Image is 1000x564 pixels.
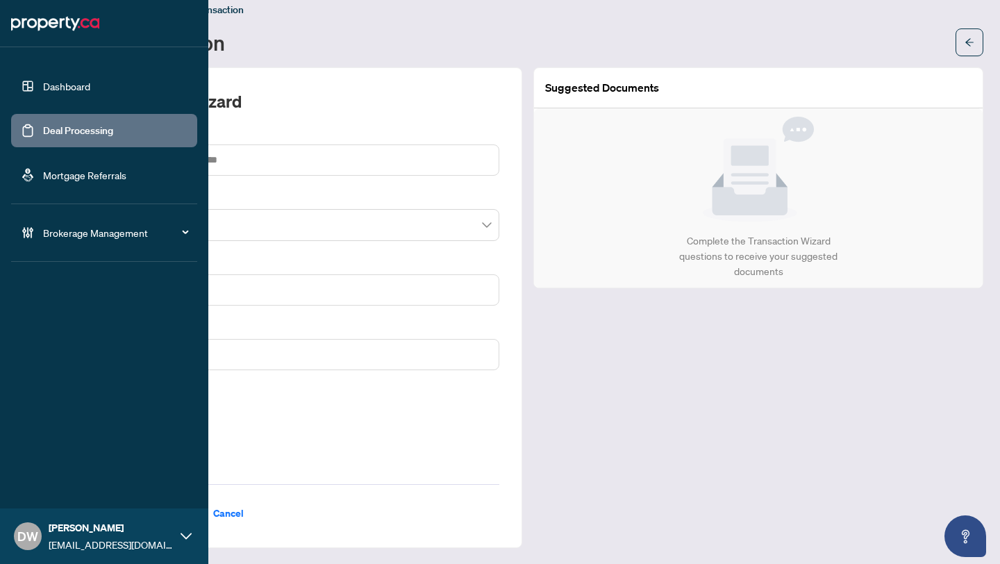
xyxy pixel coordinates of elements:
[95,192,499,208] label: Transaction Type
[43,169,126,181] a: Mortgage Referrals
[545,79,659,97] article: Suggested Documents
[95,258,499,273] label: MLS Number
[43,124,113,137] a: Deal Processing
[173,3,244,16] span: Add Transaction
[944,515,986,557] button: Open asap
[95,436,499,451] label: Exclusive
[95,129,499,144] label: Primary Agent
[213,502,244,524] span: Cancel
[17,526,38,546] span: DW
[202,501,255,525] button: Cancel
[665,233,853,279] div: Complete the Transaction Wizard questions to receive your suggested documents
[11,13,99,35] img: logo
[95,387,499,402] label: Direct/Indirect Interest
[43,80,90,92] a: Dashboard
[49,520,174,536] span: [PERSON_NAME]
[43,225,187,240] span: Brokerage Management
[49,537,174,552] span: [EMAIL_ADDRESS][DOMAIN_NAME]
[703,117,814,222] img: Null State Icon
[95,322,499,338] label: Property Address
[965,38,974,47] span: arrow-left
